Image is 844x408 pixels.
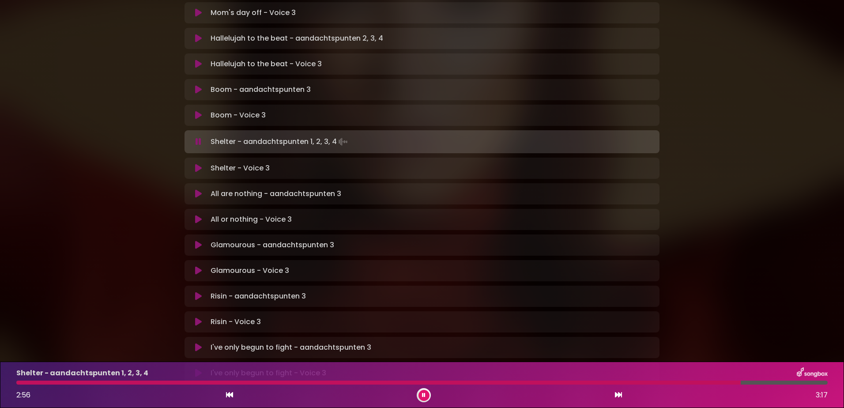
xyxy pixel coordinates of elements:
span: 2:56 [16,390,30,400]
p: Risin - aandachtspunten 3 [211,291,306,302]
p: Mom's day off - Voice 3 [211,8,296,18]
p: Boom - aandachtspunten 3 [211,84,311,95]
p: All or nothing - Voice 3 [211,214,292,225]
p: All are nothing - aandachtspunten 3 [211,189,341,199]
p: Hallelujah to the beat - aandachtspunten 2, 3, 4 [211,33,383,44]
span: 3:17 [816,390,828,400]
p: Boom - Voice 3 [211,110,266,121]
img: songbox-logo-white.png [797,367,828,379]
p: Glamourous - aandachtspunten 3 [211,240,334,250]
p: Shelter - aandachtspunten 1, 2, 3, 4 [211,136,349,148]
img: waveform4.gif [337,136,349,148]
p: Shelter - Voice 3 [211,163,270,174]
p: Shelter - aandachtspunten 1, 2, 3, 4 [16,368,148,378]
p: I've only begun to fight - aandachtspunten 3 [211,342,371,353]
p: Risin - Voice 3 [211,317,261,327]
p: Glamourous - Voice 3 [211,265,289,276]
p: Hallelujah to the beat - Voice 3 [211,59,322,69]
